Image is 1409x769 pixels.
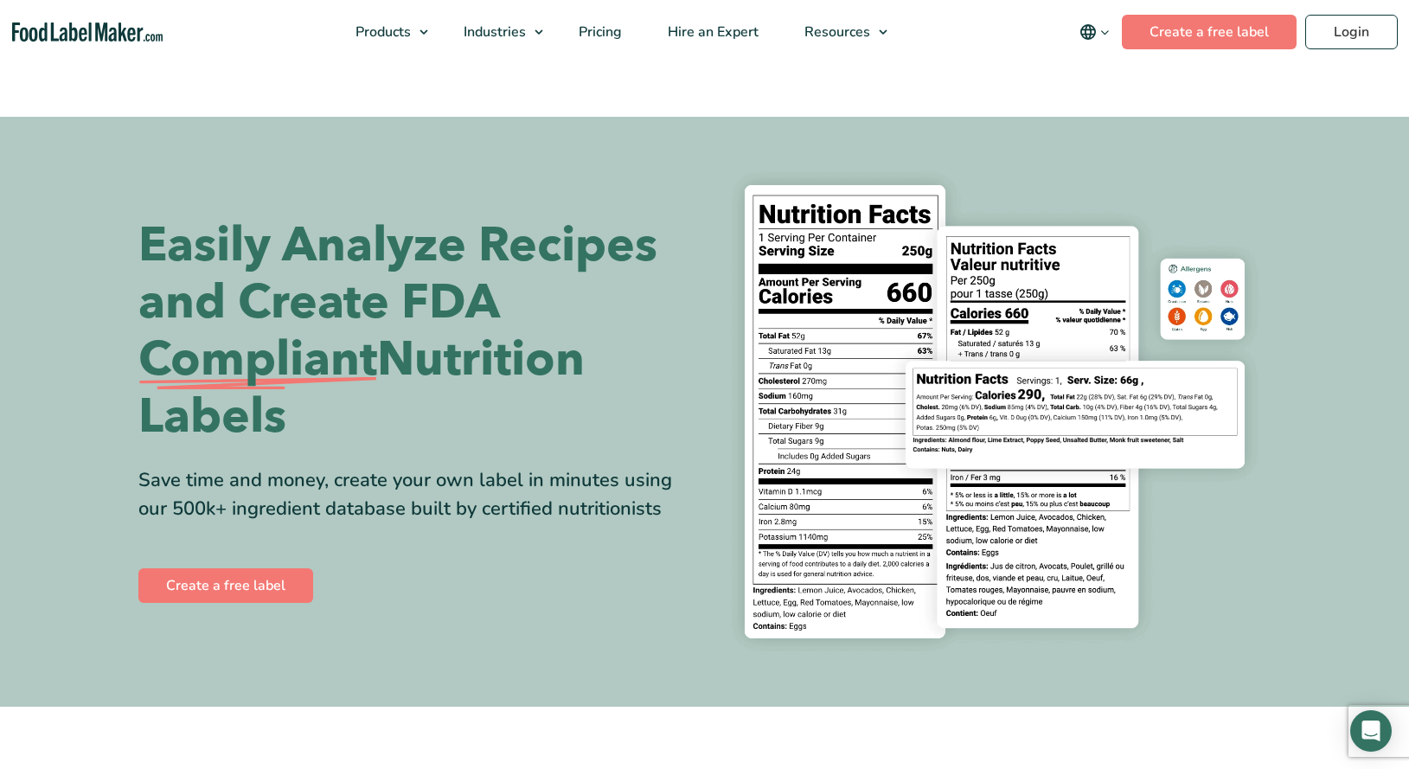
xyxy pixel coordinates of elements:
span: Industries [458,22,528,42]
div: Open Intercom Messenger [1350,710,1392,752]
a: Login [1305,15,1398,49]
h1: Easily Analyze Recipes and Create FDA Nutrition Labels [138,217,692,445]
span: Products [350,22,413,42]
span: Compliant [138,331,377,388]
span: Hire an Expert [663,22,760,42]
a: Create a free label [1122,15,1297,49]
span: Resources [799,22,872,42]
span: Pricing [573,22,624,42]
div: Save time and money, create your own label in minutes using our 500k+ ingredient database built b... [138,466,692,523]
a: Create a free label [138,568,313,603]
